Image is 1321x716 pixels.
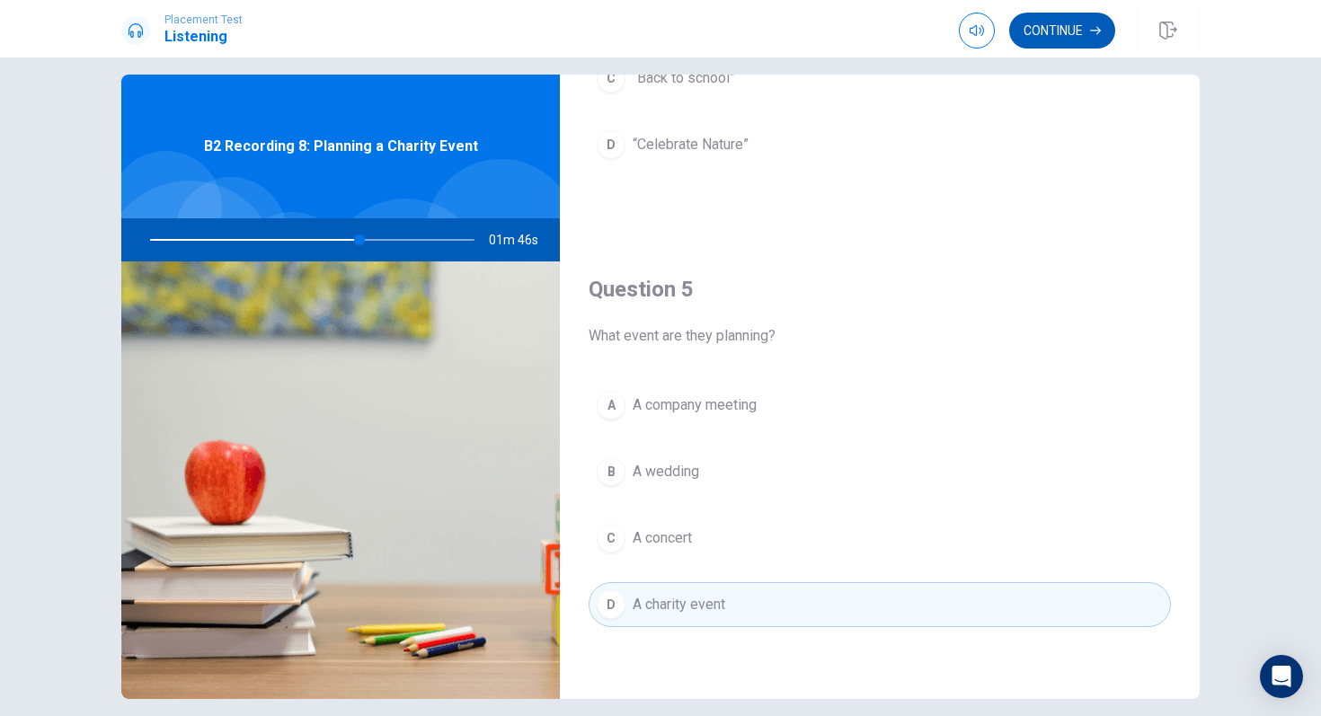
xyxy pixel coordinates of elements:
div: C [597,64,625,93]
button: DA charity event [589,582,1171,627]
div: D [597,590,625,619]
img: B2 Recording 8: Planning a Charity Event [121,261,560,699]
div: C [597,524,625,552]
span: B2 Recording 8: Planning a Charity Event [204,136,478,157]
div: Open Intercom Messenger [1260,655,1303,698]
button: D“Celebrate Nature” [589,122,1171,167]
span: A company meeting [633,394,757,416]
button: C“Back to school” [589,56,1171,101]
h1: Listening [164,26,243,48]
h4: Question 5 [589,275,1171,304]
div: D [597,130,625,159]
span: “Celebrate Nature” [633,134,749,155]
span: A charity event [633,594,725,615]
span: A wedding [633,461,699,482]
button: Continue [1009,13,1115,49]
button: CA concert [589,516,1171,561]
button: AA company meeting [589,383,1171,428]
span: What event are they planning? [589,325,1171,347]
div: A [597,391,625,420]
span: “Back to school” [633,67,735,89]
button: BA wedding [589,449,1171,494]
span: 01m 46s [489,218,553,261]
div: B [597,457,625,486]
span: Placement Test [164,13,243,26]
span: A concert [633,527,692,549]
